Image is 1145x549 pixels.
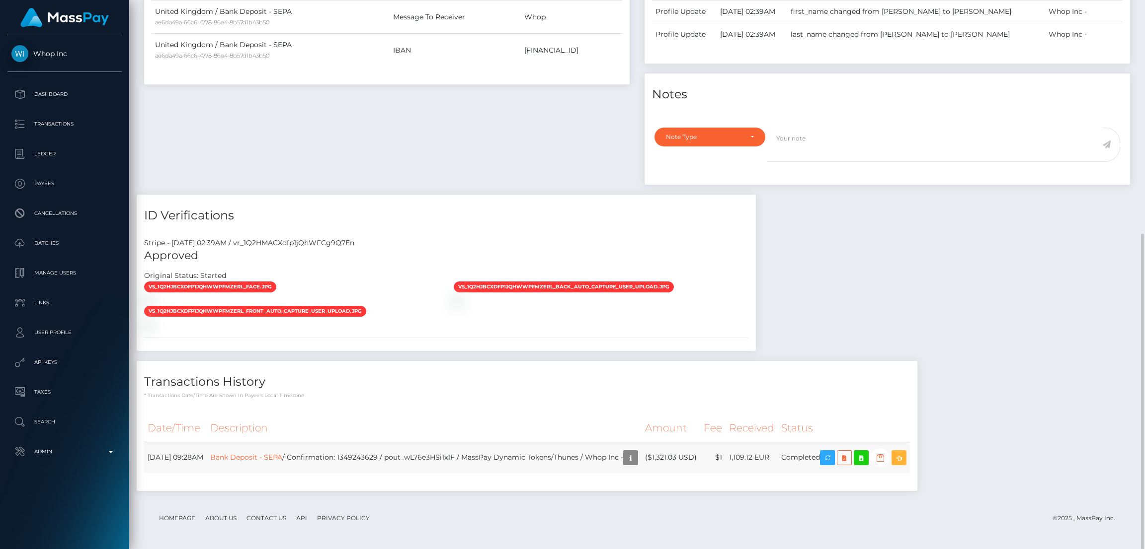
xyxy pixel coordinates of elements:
[144,414,207,442] th: Date/Time
[144,321,152,329] img: vr_1Q2HMACXdfp1jQhWFCg9Q7Enfile_1Q2HL6CXdfp1jQhWzL7u3O6S
[11,236,118,251] p: Batches
[155,52,269,59] small: ae6da49a-66c6-4778-86e4-8b57d1b43b50
[778,414,910,442] th: Status
[11,266,118,280] p: Manage Users
[144,207,748,224] h4: ID Verifications
[11,87,118,102] p: Dashboard
[11,355,118,370] p: API Keys
[1045,23,1123,46] td: Whop Inc -
[454,281,674,292] span: vs_1Q2HJbCXdfp1jQhWWPFMZeRl_back_auto_capture_user_upload.jpg
[7,231,122,256] a: Batches
[787,23,1045,46] td: last_name changed from [PERSON_NAME] to [PERSON_NAME]
[11,176,118,191] p: Payees
[144,297,152,305] img: vr_1Q2HMACXdfp1jQhWFCg9Q7Enfile_1Q2HM4CXdfp1jQhWdwS8SWsA
[390,0,521,34] td: Message To Receiver
[7,410,122,434] a: Search
[11,385,118,400] p: Taxes
[7,171,122,196] a: Payees
[152,0,390,34] td: United Kingdom / Bank Deposit - SEPA
[390,34,521,67] td: IBAN
[144,306,366,317] span: vs_1Q2HJbCXdfp1jQhWWPFMZeRl_front_auto_capture_user_upload.jpg
[521,34,622,67] td: [FINANCIAL_ID]
[717,0,787,23] td: [DATE] 02:39AM
[7,290,122,315] a: Links
[11,146,118,161] p: Ledger
[654,128,765,146] button: Note Type
[7,320,122,345] a: User Profile
[20,8,109,27] img: MassPay Logo
[11,295,118,310] p: Links
[717,23,787,46] td: [DATE] 02:39AM
[652,23,717,46] td: Profile Update
[700,442,726,473] td: $1
[787,0,1045,23] td: first_name changed from [PERSON_NAME] to [PERSON_NAME]
[155,19,269,26] small: ae6da49a-66c6-4778-86e4-8b57d1b43b50
[11,444,118,459] p: Admin
[11,414,118,429] p: Search
[1045,0,1123,23] td: Whop Inc -
[454,297,462,305] img: vr_1Q2HMACXdfp1jQhWFCg9Q7Enfile_1Q2HLeCXdfp1jQhWChCbdG5C
[243,510,290,526] a: Contact Us
[7,350,122,375] a: API Keys
[7,82,122,107] a: Dashboard
[652,0,717,23] td: Profile Update
[700,414,726,442] th: Fee
[144,392,910,399] p: * Transactions date/time are shown in payee's local timezone
[778,442,910,473] td: Completed
[726,414,778,442] th: Received
[207,442,642,473] td: / Confirmation: 1349243629 / pout_wL76e3HSi1x1F / MassPay Dynamic Tokens/Thunes / Whop Inc -
[7,141,122,166] a: Ledger
[7,439,122,464] a: Admin
[11,325,118,340] p: User Profile
[521,0,622,34] td: Whop
[7,261,122,285] a: Manage Users
[7,49,122,58] span: Whop Inc
[313,510,374,526] a: Privacy Policy
[666,133,742,141] div: Note Type
[144,373,910,391] h4: Transactions History
[7,112,122,137] a: Transactions
[642,414,700,442] th: Amount
[144,442,207,473] td: [DATE] 09:28AM
[207,414,642,442] th: Description
[11,206,118,221] p: Cancellations
[137,238,756,248] div: Stripe - [DATE] 02:39AM / vr_1Q2HMACXdfp1jQhWFCg9Q7En
[144,248,748,264] h5: Approved
[1053,513,1123,524] div: © 2025 , MassPay Inc.
[152,34,390,67] td: United Kingdom / Bank Deposit - SEPA
[11,117,118,132] p: Transactions
[155,510,199,526] a: Homepage
[7,380,122,405] a: Taxes
[292,510,311,526] a: API
[201,510,241,526] a: About Us
[11,45,28,62] img: Whop Inc
[144,271,226,280] h7: Original Status: Started
[652,86,1123,103] h4: Notes
[7,201,122,226] a: Cancellations
[210,452,282,461] a: Bank Deposit - SEPA
[642,442,700,473] td: ($1,321.03 USD)
[726,442,778,473] td: 1,109.12 EUR
[144,281,276,292] span: vs_1Q2HJbCXdfp1jQhWWPFMZeRl_face.jpg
